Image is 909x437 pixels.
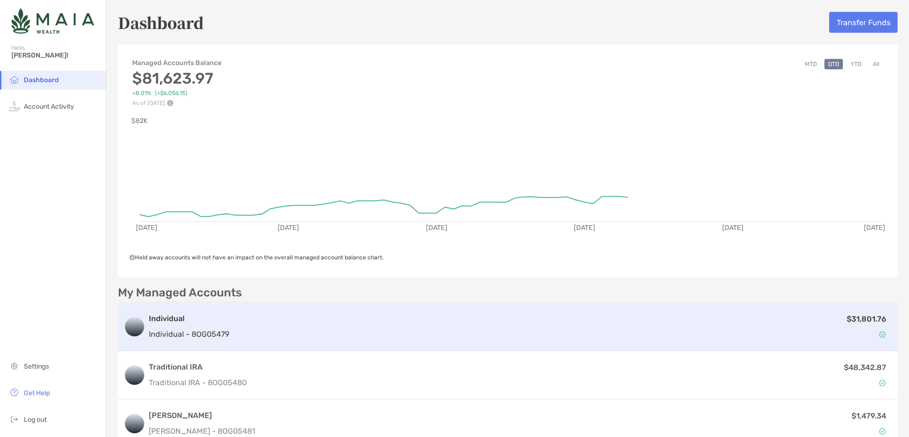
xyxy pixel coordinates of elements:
[136,224,157,232] text: [DATE]
[864,224,885,232] text: [DATE]
[132,59,222,67] h4: Managed Accounts Balance
[131,117,148,125] text: $82K
[125,317,144,336] img: logo account
[9,360,20,371] img: settings icon
[11,4,94,38] img: Zoe Logo
[847,313,886,325] p: $31,801.76
[125,366,144,385] img: logo account
[149,361,247,373] h3: Traditional IRA
[132,90,151,97] span: +8.01%
[278,224,299,232] text: [DATE]
[722,224,744,232] text: [DATE]
[829,12,898,33] button: Transfer Funds
[149,425,255,437] p: [PERSON_NAME] - 8OG05481
[11,51,100,59] span: [PERSON_NAME]!
[149,328,229,340] p: Individual - 8OG05479
[9,74,20,85] img: household icon
[132,100,222,106] p: As of [DATE]
[24,362,49,370] span: Settings
[24,76,59,84] span: Dashboard
[129,254,384,261] span: Held away accounts will not have an impact on the overall managed account balance chart.
[574,224,595,232] text: [DATE]
[824,59,843,69] button: QTD
[24,103,74,111] span: Account Activity
[118,11,204,33] h5: Dashboard
[155,90,187,97] span: (+$6,056.15)
[869,59,883,69] button: All
[132,69,222,87] h3: $81,623.97
[879,428,886,435] img: Account Status icon
[118,287,242,299] p: My Managed Accounts
[167,100,174,106] img: Performance Info
[426,224,447,232] text: [DATE]
[879,380,886,386] img: Account Status icon
[24,416,47,424] span: Log out
[851,410,886,422] p: $1,479.34
[125,414,144,433] img: logo account
[149,410,255,421] h3: [PERSON_NAME]
[149,377,247,389] p: Traditional IRA - 8OG05480
[847,59,865,69] button: YTD
[879,331,886,338] img: Account Status icon
[9,387,20,398] img: get-help icon
[844,361,886,373] p: $48,342.87
[9,100,20,112] img: activity icon
[24,389,50,397] span: Get Help
[801,59,821,69] button: MTD
[149,313,229,324] h3: Individual
[9,413,20,425] img: logout icon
